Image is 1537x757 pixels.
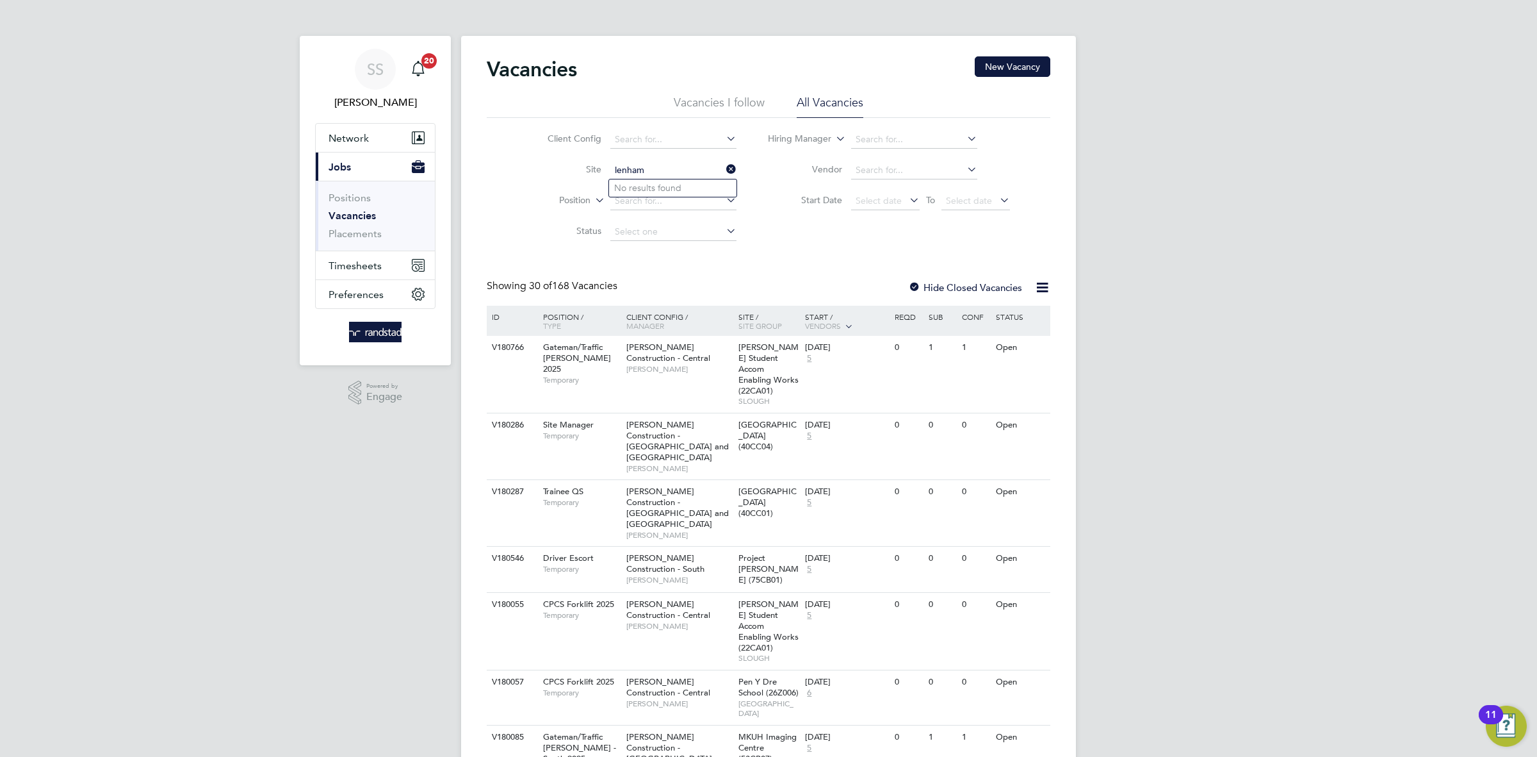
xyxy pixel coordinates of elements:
input: Search for... [851,131,977,149]
div: V180057 [489,670,533,694]
span: 20 [421,53,437,69]
span: Driver Escort [543,553,594,563]
span: Select date [856,195,902,206]
label: Client Config [528,133,601,144]
label: Position [517,194,590,207]
li: Vacancies I follow [674,95,765,118]
a: Go to home page [315,322,435,342]
input: Search for... [610,192,736,210]
span: Jobs [329,161,351,173]
span: [GEOGRAPHIC_DATA] (40CC01) [738,486,797,519]
div: 1 [925,726,959,749]
span: [PERSON_NAME] [626,699,732,709]
span: SLOUGH [738,396,799,406]
span: Temporary [543,375,620,385]
label: Vendor [768,163,842,175]
div: Start / [802,306,891,338]
div: Open [993,336,1048,360]
button: Jobs [316,153,435,181]
span: Temporary [543,688,620,698]
div: Conf [959,306,992,328]
span: Site Group [738,320,782,331]
span: Engage [366,392,402,403]
span: Temporary [543,610,620,620]
span: 5 [805,610,813,621]
span: [PERSON_NAME] Student Accom Enabling Works (22CA01) [738,599,799,653]
div: 0 [925,593,959,617]
span: [PERSON_NAME] Student Accom Enabling Works (22CA01) [738,342,799,396]
div: Open [993,480,1048,504]
input: Search for... [851,162,977,179]
div: 0 [891,726,925,749]
button: New Vacancy [975,56,1050,77]
div: ID [489,306,533,328]
li: All Vacancies [797,95,863,118]
span: Temporary [543,564,620,574]
span: SS [367,61,384,78]
span: [PERSON_NAME] [626,530,732,540]
div: Jobs [316,181,435,251]
button: Preferences [316,280,435,308]
span: [PERSON_NAME] [626,575,732,585]
div: 0 [891,593,925,617]
div: [DATE] [805,420,888,431]
label: Site [528,163,601,175]
span: 6 [805,688,813,699]
span: CPCS Forklift 2025 [543,599,614,610]
a: Positions [329,192,371,204]
span: [PERSON_NAME] Construction - [GEOGRAPHIC_DATA] and [GEOGRAPHIC_DATA] [626,419,729,463]
div: V180766 [489,336,533,360]
div: V180286 [489,413,533,437]
input: Select one [610,223,736,241]
span: SLOUGH [738,653,799,663]
div: [DATE] [805,732,888,743]
span: Pen Y Dre School (26Z006) [738,676,799,698]
div: V180085 [489,726,533,749]
div: Open [993,593,1048,617]
span: Timesheets [329,260,382,272]
div: Open [993,547,1048,570]
div: [DATE] [805,487,888,497]
span: 168 Vacancies [529,279,617,292]
span: [PERSON_NAME] Construction - Central [626,599,710,620]
div: 0 [891,547,925,570]
span: [PERSON_NAME] Construction - [GEOGRAPHIC_DATA] and [GEOGRAPHIC_DATA] [626,486,729,529]
div: 0 [959,547,992,570]
div: 0 [925,547,959,570]
div: 0 [891,480,925,504]
span: [PERSON_NAME] Construction - South [626,553,704,574]
label: Hide Closed Vacancies [908,281,1022,294]
div: 0 [959,480,992,504]
span: Network [329,132,369,144]
span: Gateman/Traffic [PERSON_NAME] 2025 [543,342,611,374]
div: Status [993,306,1048,328]
label: Hiring Manager [758,133,831,146]
span: Preferences [329,288,384,301]
label: Status [528,225,601,237]
span: Site Manager [543,419,594,430]
span: Select date [946,195,992,206]
div: Site / [735,306,802,337]
div: 0 [959,670,992,694]
span: CPCS Forklift 2025 [543,676,614,687]
div: Open [993,670,1048,694]
span: 5 [805,431,813,442]
div: Open [993,413,1048,437]
span: [PERSON_NAME] Construction - Central [626,676,710,698]
button: Open Resource Center, 11 new notifications [1486,706,1527,747]
div: 0 [891,336,925,360]
div: 0 [959,593,992,617]
div: V180055 [489,593,533,617]
div: 0 [925,413,959,437]
span: Temporary [543,431,620,441]
div: Open [993,726,1048,749]
span: Shaye Stoneham [315,95,435,110]
span: [GEOGRAPHIC_DATA] [738,699,799,719]
span: Manager [626,320,664,331]
div: 0 [925,480,959,504]
button: Timesheets [316,251,435,279]
button: Network [316,124,435,152]
a: Powered byEngage [348,381,403,405]
span: Project [PERSON_NAME] (75CB01) [738,553,799,585]
div: Sub [925,306,959,328]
